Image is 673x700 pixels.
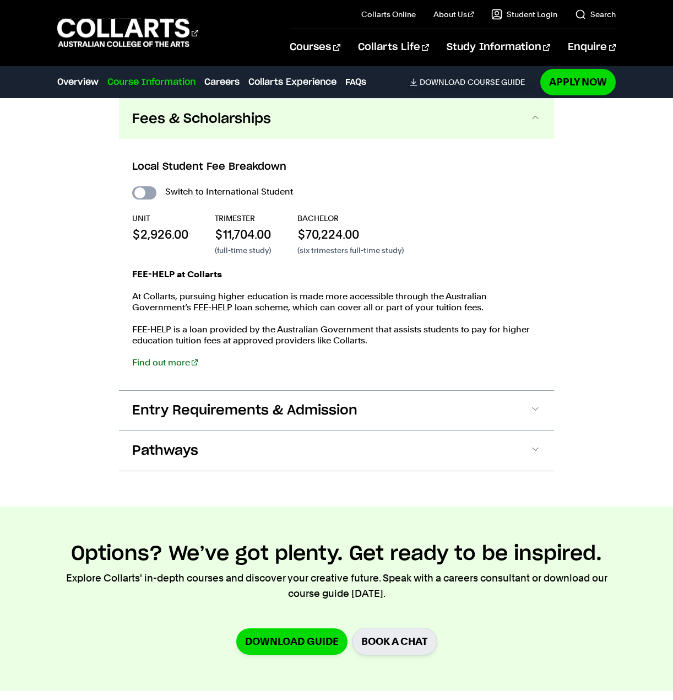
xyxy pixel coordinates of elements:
a: Search [575,9,616,20]
p: TRIMESTER [215,213,271,224]
strong: FEE-HELP at Collarts [132,269,222,279]
a: Download Guide [236,628,348,654]
p: UNIT [132,213,188,224]
a: Collarts Online [361,9,416,20]
a: FAQs [345,76,366,89]
p: BACHELOR [297,213,404,224]
label: Switch to International Student [165,184,293,200]
a: Apply Now [540,69,616,95]
a: Course Information [107,76,196,89]
span: Download [420,77,465,87]
a: Courses [290,29,340,66]
a: Study Information [447,29,550,66]
h2: Options? We’ve got plenty. Get ready to be inspired. [71,542,602,566]
a: Student Login [491,9,557,20]
p: (six trimesters full-time study) [297,245,404,256]
p: $2,926.00 [132,226,188,243]
button: Entry Requirements & Admission [119,391,554,430]
p: $70,224.00 [297,226,404,243]
div: Go to homepage [57,17,198,49]
a: Collarts Experience [248,76,336,89]
button: Pathways [119,431,554,471]
button: Fees & Scholarships [119,99,554,139]
a: Collarts Life [358,29,429,66]
a: Find out more [132,357,198,368]
div: Fees & Scholarships [119,139,554,390]
a: BOOK A CHAT [352,628,437,655]
p: FEE-HELP is a loan provided by the Australian Government that assists students to pay for higher ... [132,324,541,346]
a: About Us [433,9,474,20]
p: At Collarts, pursuing higher education is made more accessible through the Australian Government’... [132,291,541,313]
a: Overview [57,76,99,89]
h3: Local Student Fee Breakdown [132,160,541,174]
a: Careers [204,76,240,89]
a: DownloadCourse Guide [410,77,534,87]
p: (full-time study) [215,245,271,256]
p: $11,704.00 [215,226,271,243]
span: Fees & Scholarships [132,110,271,128]
a: Enquire [568,29,616,66]
span: Pathways [132,442,198,460]
span: Entry Requirements & Admission [132,402,357,419]
p: Explore Collarts' in-depth courses and discover your creative future. Speak with a careers consul... [57,570,616,601]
